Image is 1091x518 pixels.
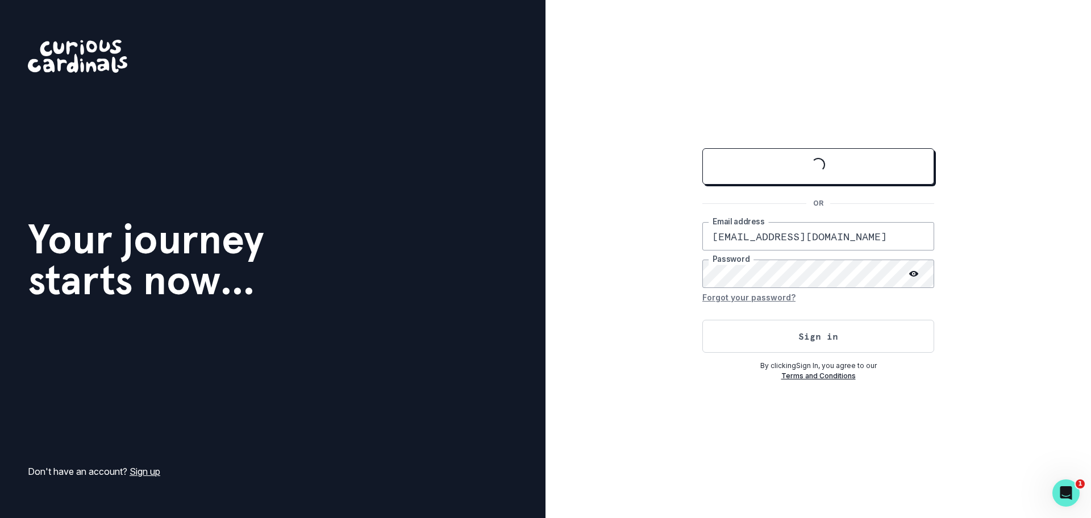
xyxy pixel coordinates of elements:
a: Sign up [130,466,160,477]
button: Sign in with Google (GSuite) [702,148,934,185]
img: Curious Cardinals Logo [28,40,127,73]
button: Forgot your password? [702,288,796,306]
p: OR [806,198,830,208]
p: Don't have an account? [28,465,160,478]
iframe: Intercom live chat [1052,479,1080,507]
a: Terms and Conditions [781,371,856,380]
p: By clicking Sign In , you agree to our [702,361,934,371]
span: 1 [1076,479,1085,488]
h1: Your journey starts now... [28,219,264,300]
button: Sign in [702,320,934,353]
